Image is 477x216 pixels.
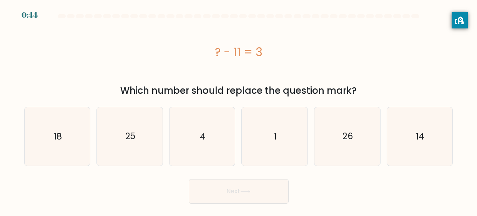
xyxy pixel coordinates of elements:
[342,130,353,143] text: 26
[200,130,206,143] text: 4
[29,84,449,98] div: Which number should replace the question mark?
[416,130,425,143] text: 14
[452,12,468,28] button: privacy banner
[274,130,277,143] text: 1
[54,130,62,143] text: 18
[125,130,135,143] text: 25
[189,179,289,204] button: Next
[22,9,38,21] div: 0:44
[24,43,453,61] div: ? - 11 = 3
